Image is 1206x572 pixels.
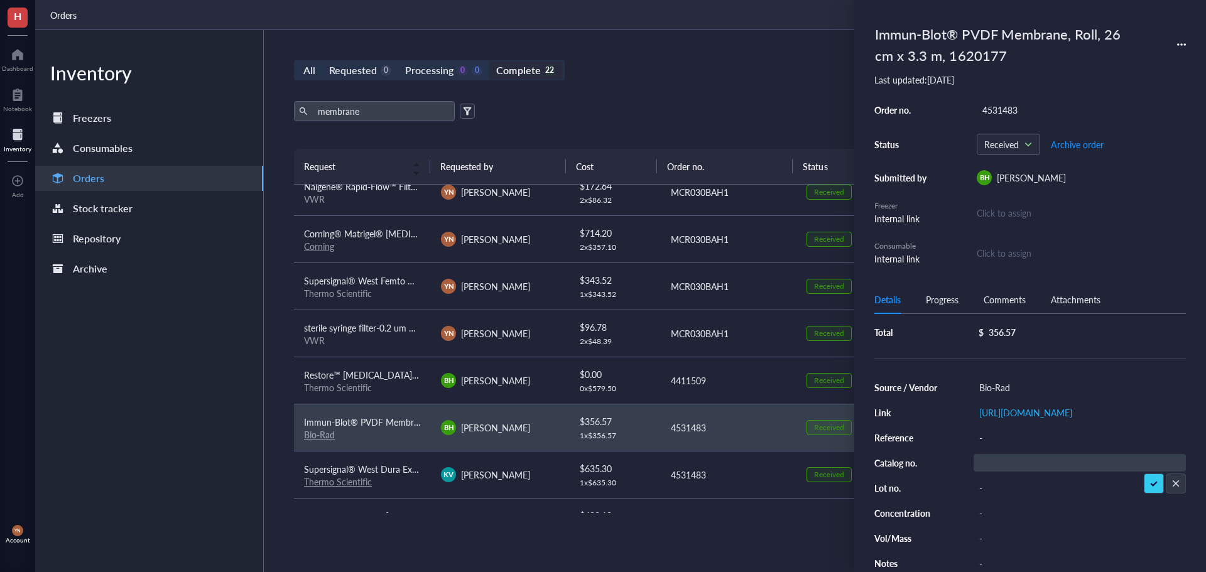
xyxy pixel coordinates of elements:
a: [URL][DOMAIN_NAME] [979,406,1072,419]
div: $ 0.00 [580,367,650,381]
td: MCR030BAH1 [660,168,796,215]
span: BH [979,173,989,183]
div: Freezer [874,200,931,212]
div: Thermo Scientific [304,288,421,299]
div: $ 635.30 [580,461,650,475]
span: YN [443,281,454,291]
div: Total [874,326,938,338]
div: $ 96.78 [580,320,650,334]
div: Received [814,375,844,386]
div: Requested [329,62,377,79]
div: MCR030BAH1 [671,326,786,340]
a: Inventory [4,125,31,153]
a: Thermo Scientific [304,475,372,488]
div: - [974,429,1186,446]
div: Consumable [874,240,931,252]
div: Dashboard [2,65,33,72]
div: 1 x $ 356.57 [580,431,650,441]
td: 4531483 [660,498,796,545]
div: VWR [304,335,421,346]
div: - [974,479,1186,497]
div: 4531483 [671,421,786,434]
div: 2 x $ 48.39 [580,337,650,347]
td: 4531483 [660,404,796,451]
div: Progress [926,293,959,306]
div: Internal link [874,252,931,266]
span: sterile syringe filter-0.2 um PES membrane [304,321,468,334]
div: 4531483 [977,101,1186,119]
div: $ 714.20 [580,226,650,240]
div: All [303,62,315,79]
span: Supersignal® West Femto Maximum Sensitivity Chemiluminescent Substrate, Thermo Scientific, SuperS... [304,274,1138,287]
span: Request [304,159,405,173]
div: $ 343.52 [580,273,650,287]
div: 0 [457,65,468,76]
span: [PERSON_NAME] [461,468,530,481]
a: Dashboard [2,45,33,72]
div: Repository [73,230,121,247]
div: Bio-Rad [974,379,1186,396]
a: Notebook [3,85,32,112]
div: Vol/Mass [874,532,938,544]
div: Complete [496,62,540,79]
span: [PERSON_NAME] [461,327,530,340]
div: Order no. [874,104,931,116]
div: Reference [874,432,938,443]
div: Account [6,536,30,544]
div: Archive [73,260,107,278]
span: BH [443,422,454,433]
div: MCR030BAH1 [671,232,786,246]
a: Freezers [35,105,263,131]
div: Immun-Blot® PVDF Membrane, Roll, 26 cm x 3.3 m, 1620177 [869,20,1133,69]
div: $ 356.57 [580,414,650,428]
div: Received [814,187,844,197]
span: [PERSON_NAME] [461,186,530,198]
div: $ 499.18 [580,509,650,522]
div: Submitted by [874,172,931,183]
span: Supersignal® West Dura Extended Duration Chemiluminescent Substrate, Thermo Scientific, SuperSign... [304,463,1137,475]
div: 1 x $ 635.30 [580,478,650,488]
td: 4411509 [660,357,796,404]
div: Click to assign [977,206,1186,220]
td: MCR030BAH1 [660,215,796,262]
a: Archive [35,256,263,281]
div: Stock tracker [73,200,133,217]
div: Attachments [1051,293,1100,306]
div: 2 x $ 86.32 [580,195,650,205]
div: $ [979,326,984,338]
div: Source / Vendor [874,382,938,393]
span: Immun-Blot® PVDF Membrane, Roll, 26 cm x 3.3 m, 1620177 [304,416,547,428]
div: Link [874,407,938,418]
div: Details [874,293,901,306]
th: Order no. [657,149,793,184]
span: YN [443,328,454,338]
td: 4531483 [660,451,796,498]
div: Add [12,191,24,198]
div: 0 [381,65,391,76]
div: Processing [405,62,454,79]
div: - [974,554,1186,572]
div: VWR [304,193,421,205]
span: Nalgene® Rapid-Flow™ Filter Units and Bottle Top Filters, PES Membrane, Sterile, Thermo Scientifi... [304,180,726,193]
div: Received [814,234,844,244]
a: Consumables [35,136,263,161]
span: [PERSON_NAME] [461,374,530,387]
th: Requested by [430,149,567,184]
span: [PERSON_NAME] [461,233,530,246]
div: 4531483 [671,468,786,482]
td: MCR030BAH1 [660,262,796,310]
div: Comments [984,293,1026,306]
div: Received [814,470,844,480]
span: [PERSON_NAME] [461,280,530,293]
div: Thermo Scientific [304,382,421,393]
div: 2 x $ 357.10 [580,242,650,252]
div: Last updated: [DATE] [874,74,1186,85]
span: H [14,8,21,24]
a: Orders [50,8,79,22]
button: Archive order [1050,134,1104,154]
input: Find orders in table [313,102,450,121]
span: Corning® Matrigel® [MEDICAL_DATA] Reduced (GFR) [MEDICAL_DATA] Matrix, [MEDICAL_DATA] Red-free, L... [304,227,798,240]
a: Repository [35,226,263,251]
div: 0 x $ 579.50 [580,384,650,394]
div: - [974,529,1186,547]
